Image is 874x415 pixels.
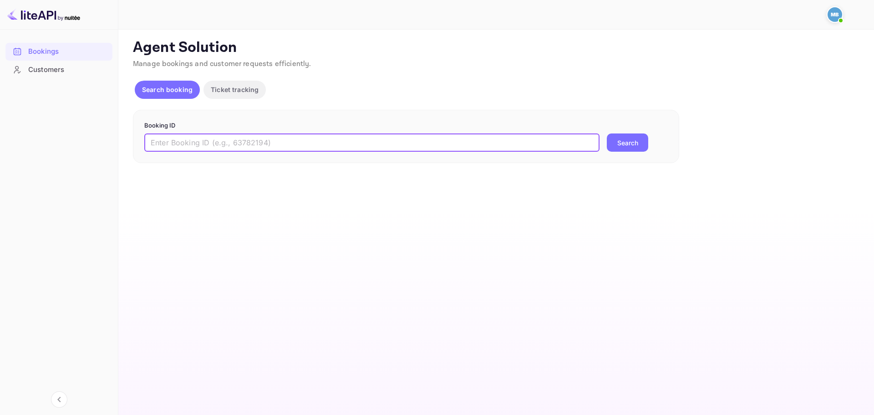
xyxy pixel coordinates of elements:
p: Booking ID [144,121,668,130]
a: Customers [5,61,112,78]
div: Bookings [28,46,108,57]
button: Search [607,133,648,152]
span: Manage bookings and customer requests efficiently. [133,59,311,69]
div: Customers [28,65,108,75]
p: Search booking [142,85,193,94]
a: Bookings [5,43,112,60]
div: Bookings [5,43,112,61]
p: Ticket tracking [211,85,259,94]
input: Enter Booking ID (e.g., 63782194) [144,133,600,152]
img: LiteAPI logo [7,7,80,22]
div: Customers [5,61,112,79]
img: Mohcine Belkhir [828,7,842,22]
button: Collapse navigation [51,391,67,408]
p: Agent Solution [133,39,858,57]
